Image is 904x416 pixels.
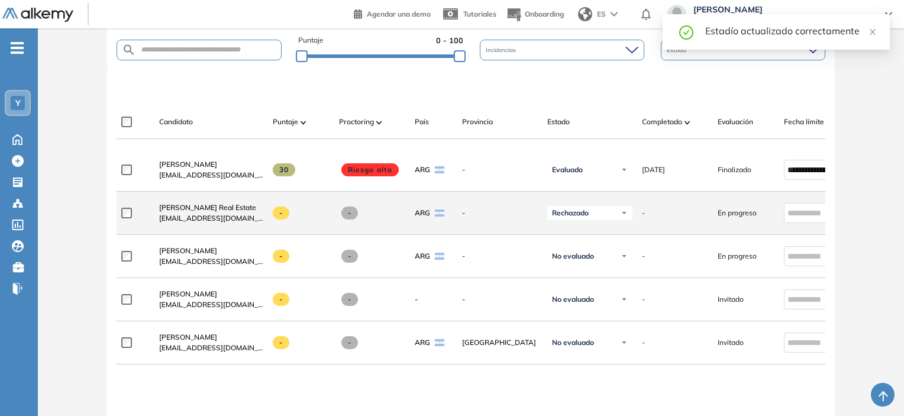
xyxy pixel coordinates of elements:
[415,208,430,218] span: ARG
[341,163,399,176] span: Riesgo alto
[15,98,21,108] span: Y
[159,246,263,256] a: [PERSON_NAME]
[341,336,359,349] span: -
[525,9,564,18] span: Onboarding
[685,121,690,124] img: [missing "en.ARROW_ALT" translation]
[376,121,382,124] img: [missing "en.ARROW_ALT" translation]
[869,28,877,36] span: close
[718,165,751,175] span: Finalizado
[642,337,645,348] span: -
[159,203,256,212] span: [PERSON_NAME] Real Estate
[463,9,496,18] span: Tutoriales
[354,6,431,20] a: Agendar una demo
[273,207,290,220] span: -
[462,117,493,127] span: Provincia
[298,35,324,46] span: Puntaje
[552,165,583,175] span: Evaluado
[718,251,757,262] span: En progreso
[718,294,744,305] span: Invitado
[462,251,538,262] span: -
[159,213,263,224] span: [EMAIL_ADDRESS][DOMAIN_NAME]
[718,117,753,127] span: Evaluación
[679,24,693,40] span: check-circle
[705,24,876,38] div: Estadío actualizado correctamente
[693,5,873,14] span: [PERSON_NAME]
[642,294,645,305] span: -
[415,251,430,262] span: ARG
[273,250,290,263] span: -
[435,166,444,173] img: ARG
[339,117,374,127] span: Proctoring
[415,117,429,127] span: País
[415,165,430,175] span: ARG
[341,250,359,263] span: -
[642,208,645,218] span: -
[642,251,645,262] span: -
[462,337,538,348] span: [GEOGRAPHIC_DATA]
[159,202,263,213] a: [PERSON_NAME] Real Estate
[552,251,594,261] span: No evaluado
[621,339,628,346] img: Ícono de flecha
[273,163,296,176] span: 30
[506,2,564,27] button: Onboarding
[159,343,263,353] span: [EMAIL_ADDRESS][DOMAIN_NAME]
[159,170,263,180] span: [EMAIL_ADDRESS][DOMAIN_NAME]
[2,8,73,22] img: Logo
[621,296,628,303] img: Ícono de flecha
[435,339,444,346] img: ARG
[642,165,665,175] span: [DATE]
[159,333,217,341] span: [PERSON_NAME]
[611,12,618,17] img: arrow
[159,256,263,267] span: [EMAIL_ADDRESS][DOMAIN_NAME]
[301,121,306,124] img: [missing "en.ARROW_ALT" translation]
[159,160,217,169] span: [PERSON_NAME]
[597,9,606,20] span: ES
[552,338,594,347] span: No evaluado
[462,165,538,175] span: -
[159,332,263,343] a: [PERSON_NAME]
[273,117,298,127] span: Puntaje
[784,117,824,127] span: Fecha límite
[159,289,263,299] a: [PERSON_NAME]
[486,46,518,54] span: Incidencias
[159,299,263,310] span: [EMAIL_ADDRESS][DOMAIN_NAME]
[621,209,628,217] img: Ícono de flecha
[122,43,136,57] img: SEARCH_ALT
[642,117,682,127] span: Completado
[661,40,825,60] div: Estado
[435,209,444,217] img: ARG
[159,246,217,255] span: [PERSON_NAME]
[547,117,570,127] span: Estado
[435,253,444,260] img: ARG
[11,47,24,49] i: -
[552,295,594,304] span: No evaluado
[159,117,193,127] span: Candidato
[367,9,431,18] span: Agendar una demo
[436,35,463,46] span: 0 - 100
[159,289,217,298] span: [PERSON_NAME]
[718,337,744,348] span: Invitado
[415,337,430,348] span: ARG
[578,7,592,21] img: world
[462,208,538,218] span: -
[341,293,359,306] span: -
[621,253,628,260] img: Ícono de flecha
[462,294,538,305] span: -
[341,207,359,220] span: -
[273,336,290,349] span: -
[621,166,628,173] img: Ícono de flecha
[480,40,644,60] div: Incidencias
[718,208,757,218] span: En progreso
[273,293,290,306] span: -
[552,208,589,218] span: Rechazado
[159,159,263,170] a: [PERSON_NAME]
[415,294,418,305] span: -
